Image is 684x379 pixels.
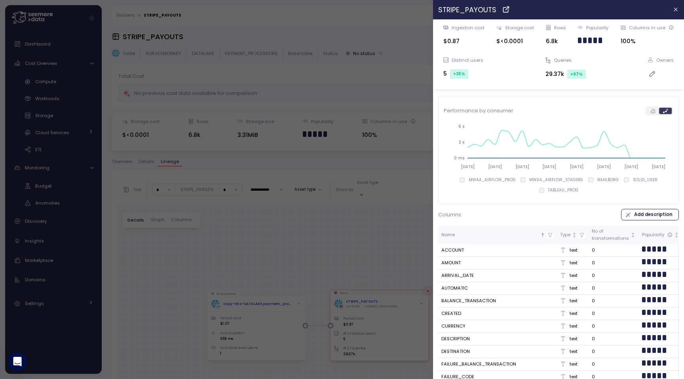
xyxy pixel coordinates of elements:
div: BALANCE_TRANSACTION [441,298,496,305]
p: text [570,310,578,316]
td: 0 [589,307,639,320]
span: Add description [634,209,673,220]
p: text [570,335,578,342]
div: Name [441,231,539,239]
p: text [570,285,578,291]
p: text [570,323,578,329]
p: text [570,298,578,304]
p: Columns [438,211,461,219]
div: AUTOMATIC [441,285,468,292]
td: 0 [589,358,639,371]
p: MWAA_AIRFLOW_PROD [469,177,515,183]
div: No of transformations [592,228,629,242]
td: 0 [589,333,639,345]
th: NameSorted ascending [438,226,557,244]
div: Not sorted [572,232,577,238]
td: 0 [589,320,639,333]
p: text [570,272,578,279]
p: SOLID_USER [633,177,657,183]
td: 0 [589,244,639,257]
div: DESTINATION [441,348,470,355]
td: 0 [589,295,639,307]
td: 0 [589,257,639,269]
div: Sorted ascending [540,232,545,238]
div: Open Intercom Messenger [8,352,27,371]
div: CURRENCY [441,323,465,330]
div: AMOUNT [441,260,461,267]
div: FAILURE_BALANCE_TRANSACTION [441,361,516,368]
div: Not sorted [630,232,636,238]
div: DESCRIPTION [441,335,470,343]
div: CREATED [441,310,461,317]
th: No oftransformationsNot sorted [589,226,639,244]
div: Type [560,231,570,239]
div: ACCOUNT [441,247,464,254]
div: Popularity [642,231,673,239]
td: 0 [589,282,639,295]
p: text [570,361,578,367]
td: 0 [589,269,639,282]
p: NAHLBORG [597,177,619,183]
p: text [570,260,578,266]
p: text [570,247,578,253]
div: ARRIVAL_DATE [441,272,474,279]
p: TABLEAU_PROD [548,188,578,193]
p: MWAA_AIRFLOW_STAGING [530,177,583,183]
button: Add description [621,209,679,220]
p: text [570,348,578,354]
th: PopularityNot sorted [639,226,682,244]
th: TypeNot sorted [557,226,589,244]
td: 0 [589,345,639,358]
